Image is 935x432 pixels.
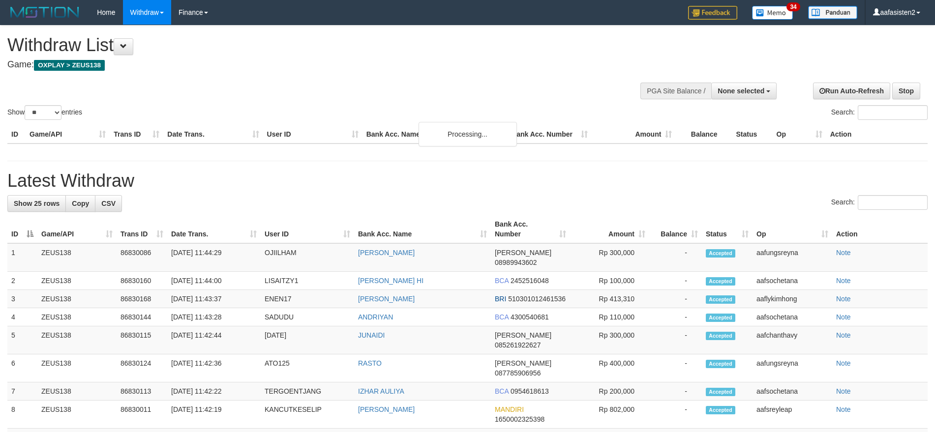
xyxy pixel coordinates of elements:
[358,359,382,367] a: RASTO
[706,332,735,340] span: Accepted
[753,354,832,382] td: aafungsreyna
[570,401,649,429] td: Rp 802,000
[7,125,26,144] th: ID
[117,272,167,290] td: 86830160
[117,401,167,429] td: 86830011
[167,326,261,354] td: [DATE] 11:42:44
[362,125,508,144] th: Bank Acc. Name
[753,272,832,290] td: aafsochetana
[688,6,737,20] img: Feedback.jpg
[753,326,832,354] td: aafchanthavy
[570,382,649,401] td: Rp 200,000
[26,125,110,144] th: Game/API
[117,215,167,243] th: Trans ID: activate to sort column ascending
[37,354,117,382] td: ZEUS138
[25,105,61,120] select: Showentries
[491,215,570,243] th: Bank Acc. Number: activate to sort column ascending
[37,243,117,272] td: ZEUS138
[813,83,890,99] a: Run Auto-Refresh
[570,354,649,382] td: Rp 400,000
[261,308,354,326] td: SADUDU
[495,415,544,423] span: Copy 1650002325398 to clipboard
[753,243,832,272] td: aafungsreyna
[7,60,613,70] h4: Game:
[7,5,82,20] img: MOTION_logo.png
[711,83,777,99] button: None selected
[495,313,509,321] span: BCA
[858,195,928,210] input: Search:
[649,326,702,354] td: -
[836,331,851,339] a: Note
[7,290,37,308] td: 3
[261,326,354,354] td: [DATE]
[117,354,167,382] td: 86830124
[786,2,800,11] span: 34
[706,360,735,368] span: Accepted
[7,171,928,191] h1: Latest Withdraw
[117,308,167,326] td: 86830144
[752,6,793,20] img: Button%20Memo.svg
[7,326,37,354] td: 5
[65,195,95,212] a: Copy
[892,83,920,99] a: Stop
[495,259,537,266] span: Copy 08989943602 to clipboard
[732,125,772,144] th: Status
[358,387,404,395] a: IZHAR AULIYA
[649,290,702,308] td: -
[117,382,167,401] td: 86830113
[261,382,354,401] td: TERGOENTJANG
[495,387,509,395] span: BCA
[117,326,167,354] td: 86830115
[511,387,549,395] span: Copy 0954618613 to clipboard
[7,195,66,212] a: Show 25 rows
[167,308,261,326] td: [DATE] 11:43:28
[37,272,117,290] td: ZEUS138
[753,290,832,308] td: aaflykimhong
[858,105,928,120] input: Search:
[7,401,37,429] td: 8
[592,125,676,144] th: Amount
[570,272,649,290] td: Rp 100,000
[7,35,613,55] h1: Withdraw List
[495,341,541,349] span: Copy 085261922627 to clipboard
[649,215,702,243] th: Balance: activate to sort column ascending
[7,308,37,326] td: 4
[831,195,928,210] label: Search:
[508,295,566,303] span: Copy 510301012461536 to clipboard
[95,195,122,212] a: CSV
[261,215,354,243] th: User ID: activate to sort column ascending
[753,382,832,401] td: aafsochetana
[649,308,702,326] td: -
[167,243,261,272] td: [DATE] 11:44:29
[640,83,711,99] div: PGA Site Balance /
[495,331,551,339] span: [PERSON_NAME]
[706,295,735,304] span: Accepted
[117,290,167,308] td: 86830168
[110,125,163,144] th: Trans ID
[836,313,851,321] a: Note
[167,401,261,429] td: [DATE] 11:42:19
[358,295,415,303] a: [PERSON_NAME]
[718,87,764,95] span: None selected
[167,215,261,243] th: Date Trans.: activate to sort column ascending
[495,295,506,303] span: BRI
[706,406,735,414] span: Accepted
[14,200,60,207] span: Show 25 rows
[37,326,117,354] td: ZEUS138
[836,405,851,413] a: Note
[773,125,826,144] th: Op
[676,125,732,144] th: Balance
[7,354,37,382] td: 6
[649,272,702,290] td: -
[261,272,354,290] td: LISAITZY1
[261,401,354,429] td: KANCUTKESELIP
[649,354,702,382] td: -
[753,308,832,326] td: aafsochetana
[354,215,491,243] th: Bank Acc. Name: activate to sort column ascending
[511,277,549,285] span: Copy 2452516048 to clipboard
[495,277,509,285] span: BCA
[7,272,37,290] td: 2
[570,290,649,308] td: Rp 413,310
[37,290,117,308] td: ZEUS138
[495,369,541,377] span: Copy 087785906956 to clipboard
